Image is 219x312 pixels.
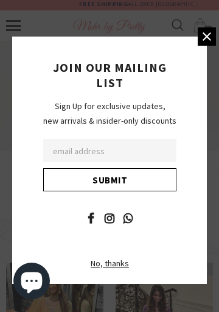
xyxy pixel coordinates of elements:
[91,258,129,269] span: No, thanks
[10,263,54,302] inbox-online-store-chat: Shopify online store chat
[198,27,216,46] a: Close
[43,101,176,126] span: Sign Up for exclusive updates, new arrivals & insider-only discounts
[43,139,176,162] input: Email Address
[43,168,176,191] input: Submit
[53,60,167,90] span: JOIN OUR MAILING LIST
